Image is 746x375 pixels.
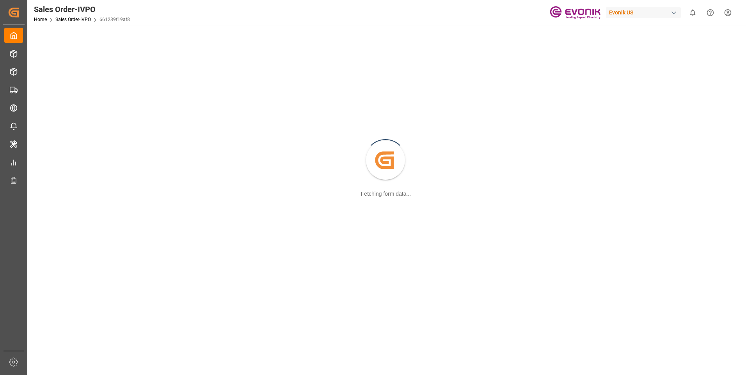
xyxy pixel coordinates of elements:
a: Home [34,17,47,22]
img: Evonik-brand-mark-Deep-Purple-RGB.jpeg_1700498283.jpeg [550,6,600,19]
a: Sales Order-IVPO [55,17,91,22]
button: Help Center [702,4,719,21]
div: Fetching form data... [361,190,411,198]
div: Sales Order-IVPO [34,4,130,15]
button: show 0 new notifications [684,4,702,21]
button: Evonik US [606,5,684,20]
div: Evonik US [606,7,681,18]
